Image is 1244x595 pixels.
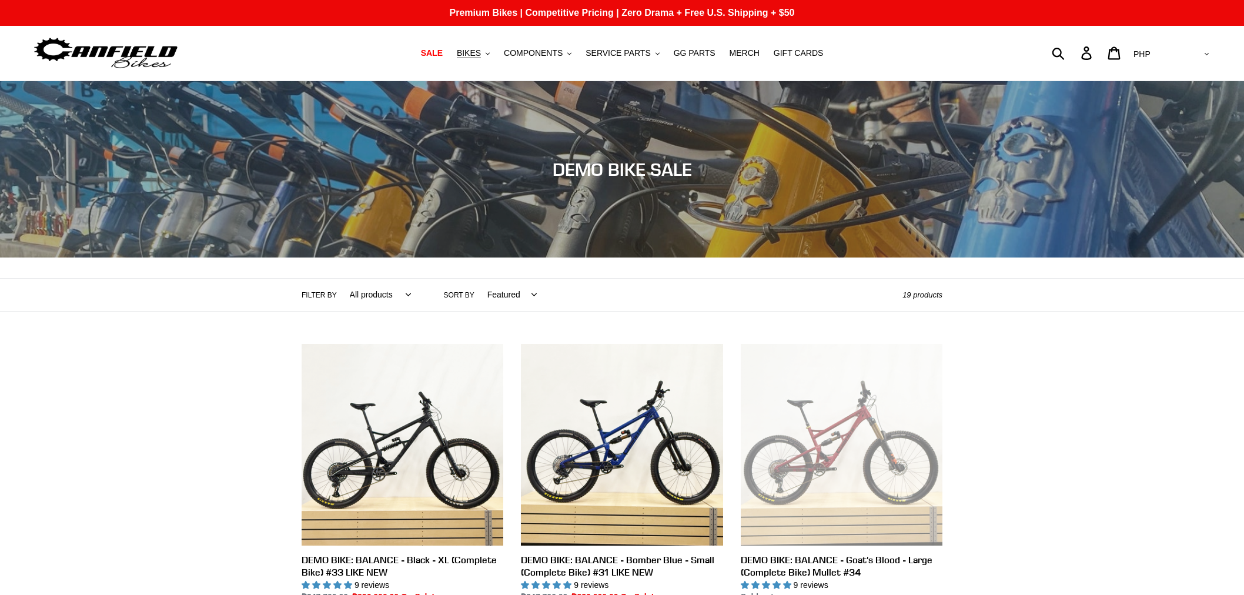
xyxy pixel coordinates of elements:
[586,48,650,58] span: SERVICE PARTS
[902,290,942,299] span: 19 products
[32,35,179,72] img: Canfield Bikes
[444,290,474,300] label: Sort by
[1058,40,1088,66] input: Search
[668,45,721,61] a: GG PARTS
[451,45,496,61] button: BIKES
[498,45,577,61] button: COMPONENTS
[580,45,665,61] button: SERVICE PARTS
[768,45,830,61] a: GIFT CARDS
[724,45,765,61] a: MERCH
[730,48,760,58] span: MERCH
[421,48,443,58] span: SALE
[553,159,692,180] span: DEMO BIKE SALE
[415,45,449,61] a: SALE
[774,48,824,58] span: GIFT CARDS
[457,48,481,58] span: BIKES
[302,290,337,300] label: Filter by
[674,48,715,58] span: GG PARTS
[504,48,563,58] span: COMPONENTS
